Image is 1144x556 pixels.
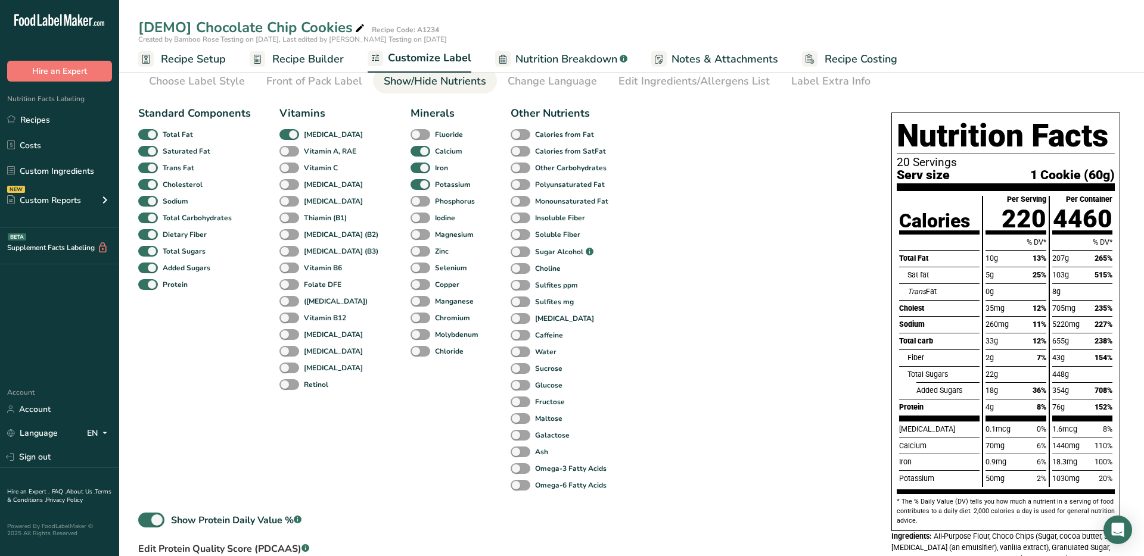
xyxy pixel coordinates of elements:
span: 8g [1052,287,1061,296]
span: 0% [1037,424,1046,433]
span: 1030mg [1052,474,1080,483]
div: Show Protein Daily Value % [171,513,301,527]
span: 11% [1033,320,1046,329]
a: Terms & Conditions . [7,488,111,504]
b: Glucose [535,380,562,391]
b: Total Fat [163,129,193,140]
span: 103g [1052,270,1069,279]
span: 5g [986,270,994,279]
b: Retinol [304,379,328,390]
b: Maltose [535,413,562,424]
span: 2g [986,353,994,362]
div: Fiber [907,349,980,366]
b: Iodine [435,213,455,223]
b: Total Carbohydrates [163,213,232,223]
b: Added Sugars [163,263,210,273]
span: 708% [1095,386,1112,395]
span: 1.6mcg [1052,424,1077,433]
span: Recipe Costing [825,51,897,67]
b: Choline [535,263,561,274]
b: Soluble Fiber [535,229,580,240]
span: 6% [1037,457,1046,466]
b: Vitamin C [304,163,338,173]
b: Trans Fat [163,163,194,173]
span: 448g [1052,370,1069,379]
h1: Nutrition Facts [897,118,1115,154]
span: Recipe Builder [272,51,344,67]
div: % DV* [1052,234,1112,251]
div: Minerals [411,105,482,121]
span: 18.3mg [1052,457,1077,466]
b: Phosphorus [435,196,475,207]
span: 43g [1052,353,1065,362]
b: [MEDICAL_DATA] [535,313,594,324]
b: Calories from Fat [535,129,594,140]
b: Fluoride [435,129,463,140]
span: 235% [1095,304,1112,313]
span: 6% [1037,441,1046,450]
span: 238% [1095,336,1112,345]
a: Hire an Expert . [7,488,49,496]
b: Monounsaturated Fat [535,196,608,207]
b: Other Carbohydrates [535,163,607,173]
span: 265% [1095,254,1112,263]
b: Saturated Fat [163,146,210,157]
b: Selenium [435,263,467,273]
b: Folate DFE [304,279,341,290]
div: Calories [899,211,970,230]
div: Custom Reports [7,194,81,207]
span: 20% [1099,474,1112,483]
i: Trans [907,287,926,296]
a: Recipe Setup [138,46,226,73]
a: FAQ . [52,488,66,496]
label: Edit Protein Quality Score (PDCAAS) [138,542,317,556]
p: * The % Daily Value (DV) tells you how much a nutrient in a serving of food contributes to a dail... [897,497,1115,526]
b: Insoluble Fiber [535,213,585,223]
div: Added Sugars [916,382,980,399]
b: Protein [163,279,188,290]
span: 260mg [986,320,1009,329]
b: Total Sugars [163,246,206,257]
div: Per Container [1066,196,1112,204]
b: Sulfites mg [535,296,574,307]
a: Customize Label [368,45,471,73]
span: 12% [1033,336,1046,345]
b: Caffeine [535,330,563,341]
button: Hire an Expert [7,61,112,82]
span: 705mg [1052,304,1075,313]
div: Iron [899,454,980,470]
b: Fructose [535,396,565,407]
b: Iron [435,163,448,173]
b: [MEDICAL_DATA] (B3) [304,246,378,257]
span: Notes & Attachments [672,51,778,67]
span: 0.1mcg [986,424,1011,433]
div: Open Intercom Messenger [1103,516,1132,544]
div: Edit Ingredients/Allergens List [618,73,770,89]
div: [MEDICAL_DATA] [899,421,980,438]
b: Chloride [435,346,464,357]
b: [MEDICAL_DATA] (B2) [304,229,378,240]
span: Ingredients: [891,532,932,541]
span: 35mg [986,304,1005,313]
div: Total Sugars [907,366,980,383]
b: Sodium [163,196,188,207]
span: 655g [1052,336,1069,345]
div: Calcium [899,438,980,454]
b: [MEDICAL_DATA] [304,196,363,207]
span: Customize Label [388,50,471,66]
span: 152% [1095,402,1112,411]
div: [DEMO] Chocolate Chip Cookies [138,17,367,38]
div: Total carb [899,333,980,349]
span: 5220mg [1052,320,1080,329]
b: Sucrose [535,363,562,374]
b: Molybdenum [435,329,478,340]
div: Choose Label Style [149,73,245,89]
span: 154% [1095,353,1112,362]
b: Zinc [435,246,449,257]
span: 76g [1052,402,1065,411]
b: Calcium [435,146,462,157]
b: Thiamin (B1) [304,213,347,223]
span: 0g [986,287,994,296]
div: Powered By FoodLabelMaker © 2025 All Rights Reserved [7,523,112,537]
b: [MEDICAL_DATA] [304,329,363,340]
